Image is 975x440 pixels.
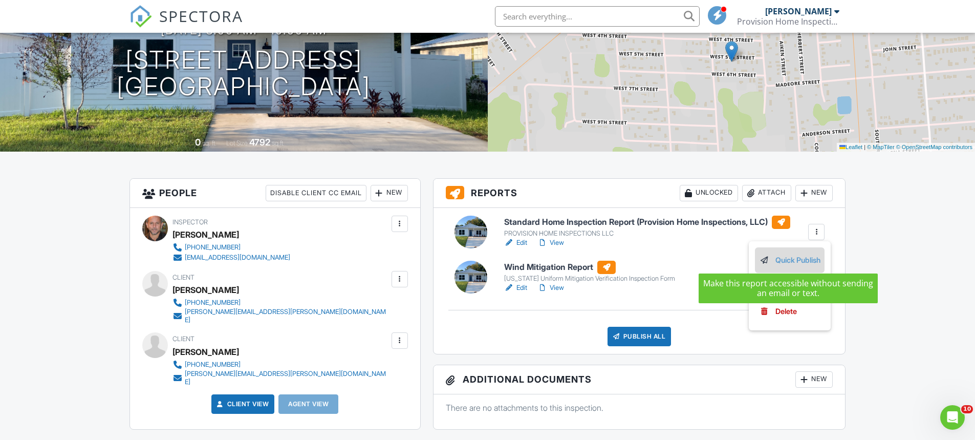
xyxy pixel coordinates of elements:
div: [PERSON_NAME] [172,227,239,242]
h3: Reports [434,179,846,208]
div: Provision Home Inspections, LLC. [737,16,839,27]
img: The Best Home Inspection Software - Spectora [129,5,152,28]
div: [PHONE_NUMBER] [185,299,241,307]
a: [PERSON_NAME][EMAIL_ADDRESS][PERSON_NAME][DOMAIN_NAME] [172,370,389,386]
span: sq. ft. [202,139,216,147]
div: [PERSON_NAME] [172,282,239,298]
div: [PERSON_NAME] [765,6,832,16]
a: Delete [759,306,820,317]
span: 10 [961,405,973,413]
div: 4792 [249,137,270,148]
div: [PERSON_NAME][EMAIL_ADDRESS][PERSON_NAME][DOMAIN_NAME] [185,308,389,324]
h6: Wind Mitigation Report [504,261,675,274]
h6: Standard Home Inspection Report (Provision Home Inspections, LLC) [504,216,790,229]
div: [EMAIL_ADDRESS][DOMAIN_NAME] [185,254,290,262]
a: © MapTiler [867,144,895,150]
div: [US_STATE] Uniform Mitigation Verification Inspection Form [504,275,675,283]
div: New [371,185,408,201]
div: [PERSON_NAME][EMAIL_ADDRESS][PERSON_NAME][DOMAIN_NAME] [185,370,389,386]
h1: [STREET_ADDRESS] [GEOGRAPHIC_DATA] [117,47,371,101]
a: View [537,238,564,248]
span: | [864,144,865,150]
img: Marker [725,41,738,62]
iframe: Intercom live chat [940,405,965,430]
a: [EMAIL_ADDRESS][DOMAIN_NAME] [172,253,290,263]
a: © OpenStreetMap contributors [896,144,972,150]
h3: People [130,179,420,208]
a: View [537,283,564,293]
span: SPECTORA [159,5,243,27]
span: Client [172,335,194,343]
div: [PERSON_NAME] [172,344,239,360]
input: Search everything... [495,6,700,27]
a: Copy [759,280,820,291]
a: Wind Mitigation Report [US_STATE] Uniform Mitigation Verification Inspection Form [504,261,675,283]
a: [PERSON_NAME][EMAIL_ADDRESS][PERSON_NAME][DOMAIN_NAME] [172,308,389,324]
div: New [795,371,833,388]
span: Lot Size [226,139,248,147]
h3: Additional Documents [434,365,846,394]
a: SPECTORA [129,14,243,35]
div: Publish All [608,327,671,346]
a: [PHONE_NUMBER] [172,360,389,370]
span: Inspector [172,218,208,226]
a: [PHONE_NUMBER] [172,242,290,253]
div: Delete [775,306,797,317]
div: [PHONE_NUMBER] [185,243,241,252]
h3: [DATE] 8:00 am - 10:00 am [161,23,327,37]
div: New [795,185,833,201]
div: Attach [742,185,791,201]
a: [PHONE_NUMBER] [172,298,389,308]
a: Quick Publish [759,255,820,266]
div: [PHONE_NUMBER] [185,361,241,369]
a: Leaflet [839,144,862,150]
a: Client View [215,399,269,409]
a: Edit [504,238,527,248]
span: sq.ft. [272,139,285,147]
p: There are no attachments to this inspection. [446,402,833,413]
div: Unlocked [680,185,738,201]
div: 0 [195,137,201,148]
span: Client [172,274,194,281]
a: Standard Home Inspection Report (Provision Home Inspections, LLC) PROVISION HOME INSPECTIONS LLC [504,216,790,238]
a: Edit [504,283,527,293]
div: Disable Client CC Email [266,185,366,201]
div: PROVISION HOME INSPECTIONS LLC [504,229,790,238]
